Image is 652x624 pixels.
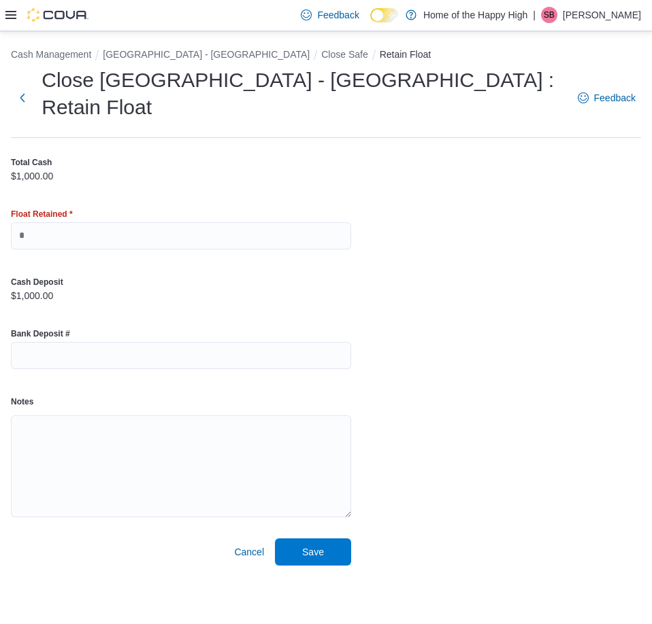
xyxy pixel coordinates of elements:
img: Cova [27,8,88,22]
p: $1,000.00 [11,171,53,181]
button: [GEOGRAPHIC_DATA] - [GEOGRAPHIC_DATA] [103,49,310,60]
label: Cash Deposit [11,277,63,288]
label: Total Cash [11,157,52,168]
label: Bank Deposit # [11,328,70,339]
a: Feedback [572,84,641,111]
nav: An example of EuiBreadcrumbs [11,48,641,64]
button: Retain Float [380,49,431,60]
label: Notes [11,396,33,407]
h1: Close [GEOGRAPHIC_DATA] - [GEOGRAPHIC_DATA] : Retain Float [42,67,564,121]
button: Next [11,84,33,111]
p: [PERSON_NAME] [563,7,641,23]
p: Home of the Happy High [423,7,527,23]
span: Save [302,545,324,559]
p: $1,000.00 [11,290,53,301]
button: Cancel [229,538,270,566]
button: Close Safe [321,49,368,60]
p: | [533,7,536,23]
button: Save [275,538,351,566]
input: Dark Mode [370,8,399,22]
div: Savio Bassil [541,7,557,23]
span: SB [544,7,555,23]
label: Float Retained * [11,209,73,220]
a: Feedback [295,1,364,29]
button: Cash Management [11,49,91,60]
span: Dark Mode [370,22,371,23]
span: Feedback [317,8,359,22]
span: Cancel [234,545,264,559]
span: Feedback [594,91,636,105]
